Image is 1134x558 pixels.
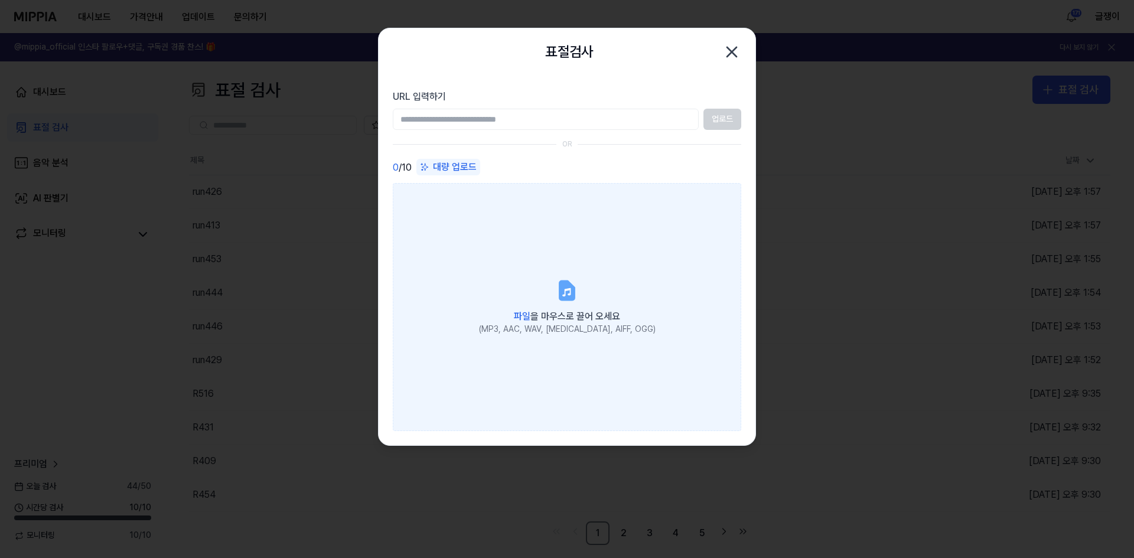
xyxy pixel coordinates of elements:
[393,159,412,176] div: / 10
[545,41,594,63] h2: 표절검사
[393,90,741,104] label: URL 입력하기
[562,139,572,149] div: OR
[514,311,620,322] span: 을 마우스로 끌어 오세요
[416,159,480,176] button: 대량 업로드
[479,324,656,335] div: (MP3, AAC, WAV, [MEDICAL_DATA], AIFF, OGG)
[393,161,399,175] span: 0
[514,311,530,322] span: 파일
[416,159,480,175] div: 대량 업로드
